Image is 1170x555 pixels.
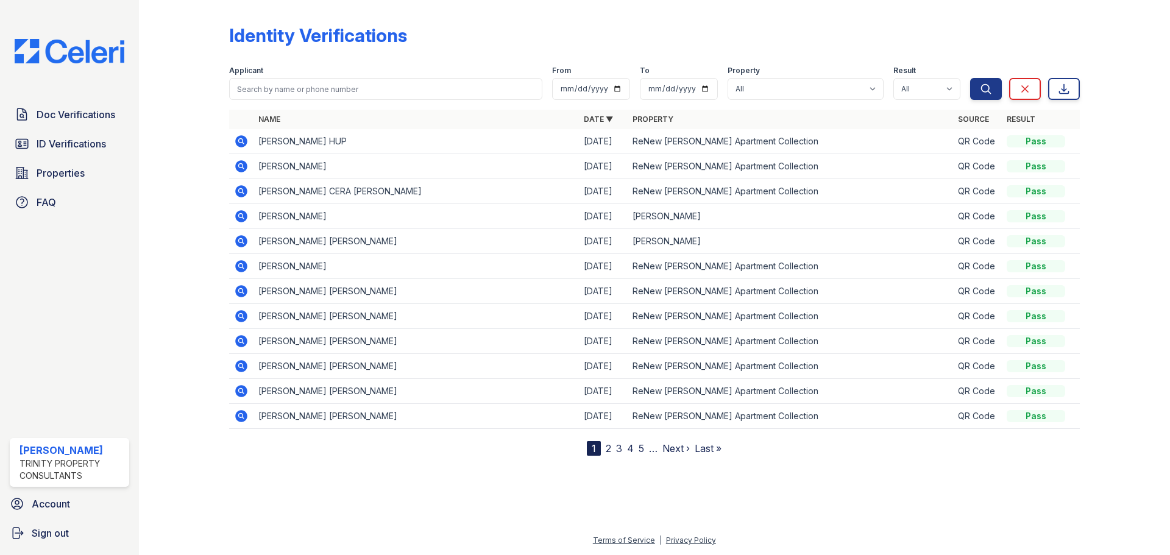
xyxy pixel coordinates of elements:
td: QR Code [953,204,1002,229]
input: Search by name or phone number [229,78,542,100]
div: Pass [1007,210,1065,222]
td: [DATE] [579,379,628,404]
td: QR Code [953,229,1002,254]
td: ReNew [PERSON_NAME] Apartment Collection [628,129,953,154]
td: ReNew [PERSON_NAME] Apartment Collection [628,354,953,379]
td: [PERSON_NAME] [PERSON_NAME] [253,229,579,254]
td: QR Code [953,129,1002,154]
td: [PERSON_NAME] [253,154,579,179]
td: ReNew [PERSON_NAME] Apartment Collection [628,279,953,304]
td: [DATE] [579,354,628,379]
label: Property [728,66,760,76]
a: Name [258,115,280,124]
a: Sign out [5,521,134,545]
td: [DATE] [579,229,628,254]
span: ID Verifications [37,136,106,151]
a: Properties [10,161,129,185]
td: [PERSON_NAME] [PERSON_NAME] [253,304,579,329]
td: [PERSON_NAME] [PERSON_NAME] [253,279,579,304]
span: Account [32,497,70,511]
td: ReNew [PERSON_NAME] Apartment Collection [628,179,953,204]
label: Applicant [229,66,263,76]
span: FAQ [37,195,56,210]
label: From [552,66,571,76]
a: 4 [627,442,634,454]
img: CE_Logo_Blue-a8612792a0a2168367f1c8372b55b34899dd931a85d93a1a3d3e32e68fde9ad4.png [5,39,134,63]
td: QR Code [953,279,1002,304]
td: [DATE] [579,254,628,279]
span: Doc Verifications [37,107,115,122]
a: 2 [606,442,611,454]
td: [PERSON_NAME] [PERSON_NAME] [253,404,579,429]
td: [DATE] [579,129,628,154]
td: ReNew [PERSON_NAME] Apartment Collection [628,254,953,279]
a: 5 [639,442,644,454]
div: Pass [1007,385,1065,397]
td: ReNew [PERSON_NAME] Apartment Collection [628,379,953,404]
td: QR Code [953,404,1002,429]
td: [PERSON_NAME] CERA [PERSON_NAME] [253,179,579,204]
td: QR Code [953,354,1002,379]
span: … [649,441,658,456]
div: Pass [1007,310,1065,322]
td: [DATE] [579,179,628,204]
td: [PERSON_NAME] [628,229,953,254]
span: Sign out [32,526,69,540]
td: [PERSON_NAME] [253,204,579,229]
div: Pass [1007,235,1065,247]
span: Properties [37,166,85,180]
a: Last » [695,442,721,454]
a: ID Verifications [10,132,129,156]
div: Identity Verifications [229,24,407,46]
td: [DATE] [579,329,628,354]
div: Pass [1007,360,1065,372]
div: [PERSON_NAME] [19,443,124,458]
a: Result [1007,115,1035,124]
div: Pass [1007,185,1065,197]
label: Result [893,66,916,76]
a: FAQ [10,190,129,214]
td: QR Code [953,179,1002,204]
td: [PERSON_NAME] [628,204,953,229]
a: Terms of Service [593,536,655,545]
td: [PERSON_NAME] [PERSON_NAME] [253,379,579,404]
td: [DATE] [579,304,628,329]
td: QR Code [953,379,1002,404]
a: Doc Verifications [10,102,129,127]
div: 1 [587,441,601,456]
a: Source [958,115,989,124]
td: [PERSON_NAME] [PERSON_NAME] [253,329,579,354]
label: To [640,66,650,76]
div: Pass [1007,260,1065,272]
div: | [659,536,662,545]
td: ReNew [PERSON_NAME] Apartment Collection [628,404,953,429]
div: Trinity Property Consultants [19,458,124,482]
td: [DATE] [579,154,628,179]
td: [PERSON_NAME] HUP [253,129,579,154]
td: [DATE] [579,204,628,229]
td: ReNew [PERSON_NAME] Apartment Collection [628,154,953,179]
div: Pass [1007,410,1065,422]
a: Date ▼ [584,115,613,124]
a: 3 [616,442,622,454]
td: QR Code [953,254,1002,279]
td: ReNew [PERSON_NAME] Apartment Collection [628,304,953,329]
a: Account [5,492,134,516]
div: Pass [1007,335,1065,347]
div: Pass [1007,135,1065,147]
td: [PERSON_NAME] [PERSON_NAME] [253,354,579,379]
a: Property [633,115,673,124]
div: Pass [1007,285,1065,297]
td: ReNew [PERSON_NAME] Apartment Collection [628,329,953,354]
td: QR Code [953,304,1002,329]
td: QR Code [953,154,1002,179]
td: [PERSON_NAME] [253,254,579,279]
a: Next › [662,442,690,454]
div: Pass [1007,160,1065,172]
td: [DATE] [579,404,628,429]
td: [DATE] [579,279,628,304]
a: Privacy Policy [666,536,716,545]
td: QR Code [953,329,1002,354]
